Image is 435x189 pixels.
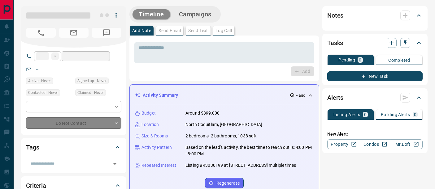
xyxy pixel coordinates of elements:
div: Tasks [327,36,423,50]
span: No Number [26,28,56,38]
div: Notes [327,8,423,23]
p: Add Note [132,28,151,33]
p: Based on the lead's activity, the best time to reach out is: 4:00 PM - 8:00 PM [185,144,314,157]
p: Pending [338,58,355,62]
p: 2 bedrooms, 2 bathrooms, 1038 sqft [185,133,257,139]
span: No Number [92,28,121,38]
p: North Coquitlam, [GEOGRAPHIC_DATA] [185,121,262,128]
p: Around $899,000 [185,110,220,116]
p: 0 [414,112,416,117]
button: Open [111,160,119,168]
span: Active - Never [28,78,51,84]
h2: Tags [26,142,39,152]
div: Alerts [327,90,423,105]
button: Timeline [133,9,170,19]
p: -- ago [296,93,305,98]
button: New Task [327,71,423,81]
p: 0 [364,112,367,117]
p: Location [141,121,159,128]
div: Tags [26,140,121,155]
p: Listing Alerts [333,112,360,117]
p: Budget [141,110,156,116]
p: New Alert: [327,131,423,137]
p: Size & Rooms [141,133,168,139]
p: 0 [359,58,361,62]
span: Claimed - Never [77,90,104,96]
a: Property [327,139,359,149]
button: Regenerate [205,178,244,188]
p: Completed [388,58,410,62]
p: Listing #R3030199 at [STREET_ADDRESS] multiple times [185,162,296,169]
h2: Alerts [327,93,343,103]
div: Do Not Contact [26,117,121,129]
h2: Tasks [327,38,343,48]
a: Mr.Loft [391,139,423,149]
span: No Email [59,28,89,38]
span: Signed up - Never [77,78,107,84]
p: Activity Pattern [141,144,172,151]
h2: Notes [327,10,343,20]
p: Repeated Interest [141,162,176,169]
p: Activity Summary [143,92,178,99]
a: -- [36,67,38,72]
a: Condos [359,139,391,149]
p: Building Alerts [381,112,410,117]
span: Contacted - Never [28,90,58,96]
div: Activity Summary-- ago [135,90,314,101]
button: Campaigns [173,9,218,19]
